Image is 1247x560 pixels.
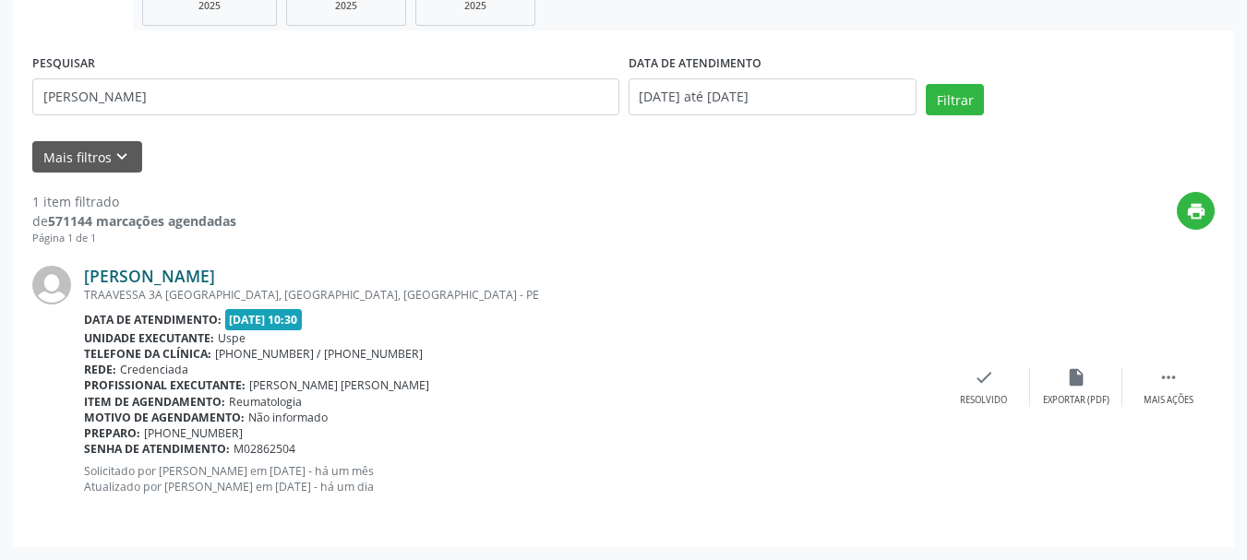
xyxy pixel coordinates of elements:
span: [DATE] 10:30 [225,309,303,330]
span: [PERSON_NAME] [PERSON_NAME] [249,377,429,393]
p: Solicitado por [PERSON_NAME] em [DATE] - há um mês Atualizado por [PERSON_NAME] em [DATE] - há um... [84,463,938,494]
div: 1 item filtrado [32,192,236,211]
span: Uspe [218,330,246,346]
b: Profissional executante: [84,377,246,393]
b: Unidade executante: [84,330,214,346]
span: M02862504 [234,441,295,457]
input: Nome, código do beneficiário ou CPF [32,78,619,115]
label: PESQUISAR [32,50,95,78]
b: Telefone da clínica: [84,346,211,362]
i: check [974,367,994,387]
img: img [32,266,71,304]
div: de [32,211,236,231]
div: Mais ações [1144,394,1193,407]
button: Filtrar [926,84,984,115]
div: TRAAVESSA 3A [GEOGRAPHIC_DATA], [GEOGRAPHIC_DATA], [GEOGRAPHIC_DATA] - PE [84,287,938,303]
b: Data de atendimento: [84,312,222,328]
span: [PHONE_NUMBER] / [PHONE_NUMBER] [215,346,423,362]
button: Mais filtroskeyboard_arrow_down [32,141,142,173]
span: Credenciada [120,362,188,377]
div: Resolvido [960,394,1007,407]
div: Página 1 de 1 [32,231,236,246]
i: print [1186,201,1206,221]
strong: 571144 marcações agendadas [48,212,236,230]
input: Selecione um intervalo [629,78,917,115]
b: Item de agendamento: [84,394,225,410]
i:  [1158,367,1179,387]
span: Reumatologia [229,394,302,410]
button: print [1177,192,1215,230]
a: [PERSON_NAME] [84,266,215,286]
span: [PHONE_NUMBER] [144,425,243,441]
i: insert_drive_file [1066,367,1086,387]
b: Senha de atendimento: [84,441,230,457]
span: Não informado [248,410,328,425]
b: Motivo de agendamento: [84,410,245,425]
label: DATA DE ATENDIMENTO [629,50,761,78]
b: Rede: [84,362,116,377]
i: keyboard_arrow_down [112,147,132,167]
div: Exportar (PDF) [1043,394,1109,407]
b: Preparo: [84,425,140,441]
